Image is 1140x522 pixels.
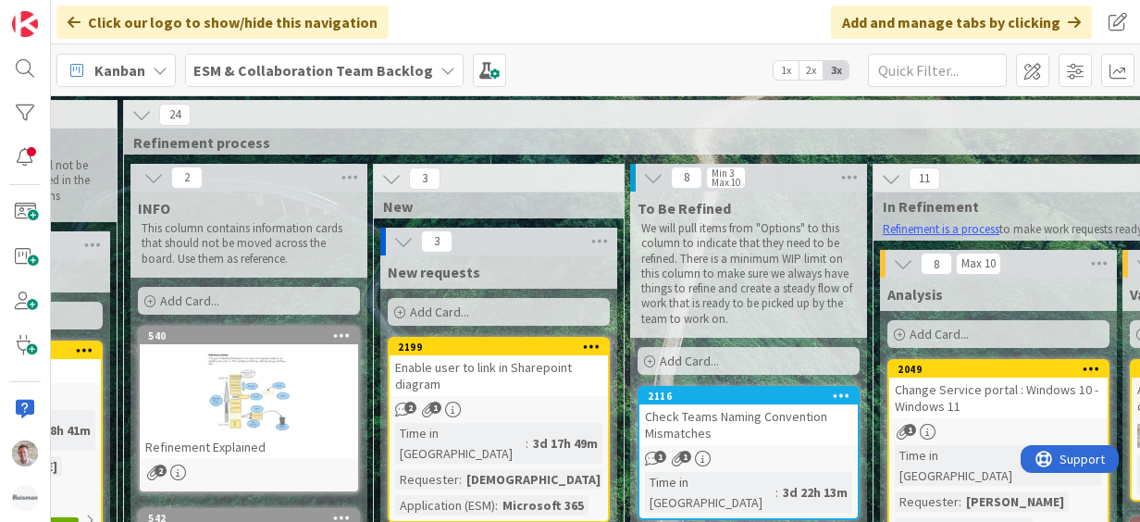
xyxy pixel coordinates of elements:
div: 540 [148,329,358,342]
a: Refinement is a process [883,221,999,237]
div: 3d 22h 13m [778,482,852,503]
b: ESM & Collaboration Team Backlog [193,61,433,80]
span: New [383,197,601,216]
span: Analysis [887,285,943,304]
div: Time in [GEOGRAPHIC_DATA] [395,423,526,464]
span: : [959,491,961,512]
span: To Be Refined [638,199,731,217]
span: Add Card... [160,292,219,309]
span: Add Card... [910,326,969,342]
span: 3 [409,168,440,190]
div: Requester [395,469,459,490]
span: Add Card... [660,353,719,369]
div: 3d 17h 49m [528,433,602,454]
span: : [775,482,778,503]
div: Min 3 [712,168,734,178]
span: 11 [909,168,940,190]
span: 2 [155,465,167,477]
div: Requester [895,491,959,512]
span: 1 [679,451,691,463]
span: : [526,433,528,454]
span: Add Card... [410,304,469,320]
div: Max 10 [712,178,740,187]
div: 2049 [898,363,1108,376]
div: 2199 [398,341,608,354]
div: 2d 18h 41m [21,420,95,441]
div: 2116 [639,388,858,404]
span: 8 [921,253,952,275]
div: Refinement Explained [140,435,358,459]
div: Enable user to link in Sharepoint diagram [390,355,608,396]
img: avatar [12,485,38,511]
p: This column contains information cards that should not be moved across the board. Use them as ref... [142,221,356,267]
div: [PERSON_NAME] [961,491,1069,512]
div: Check Teams Naming Convention Mismatches [639,404,858,445]
div: [DEMOGRAPHIC_DATA] [462,469,605,490]
span: 1 [429,402,441,414]
span: INFO [138,199,170,217]
span: 2 [404,402,416,414]
div: 2116Check Teams Naming Convention Mismatches [639,388,858,445]
span: 1x [774,61,799,80]
div: 540 [140,328,358,344]
div: Change Service portal : Windows 10 - Windows 11 [889,378,1108,418]
span: : [459,469,462,490]
span: : [495,495,498,516]
span: Support [39,3,84,25]
div: Application (ESM) [395,495,495,516]
img: Rd [12,441,38,466]
span: 1 [904,424,916,436]
span: 3x [824,61,849,80]
span: 3 [421,230,452,253]
div: 540Refinement Explained [140,328,358,459]
span: 24 [159,104,191,126]
p: We will pull items from "Options" to this column to indicate that they need to be refined. There ... [641,221,856,327]
div: 2199 [390,339,608,355]
span: 2x [799,61,824,80]
span: 1 [654,451,666,463]
img: Visit kanbanzone.com [12,11,38,37]
span: Kanban [94,59,145,81]
span: 8 [671,167,702,189]
input: Quick Filter... [868,54,1007,87]
div: 2199Enable user to link in Sharepoint diagram [390,339,608,396]
div: Time in [GEOGRAPHIC_DATA] [645,472,775,513]
div: Click our logo to show/hide this navigation [56,6,389,39]
div: 2049Change Service portal : Windows 10 - Windows 11 [889,361,1108,418]
div: 2116 [648,390,858,403]
div: 2049 [889,361,1108,378]
span: New requests [388,263,480,281]
span: 2 [171,167,203,189]
div: Time in [GEOGRAPHIC_DATA] [895,445,1032,486]
div: Microsoft 365 [498,495,589,516]
div: Max 10 [961,259,996,268]
div: Add and manage tabs by clicking [831,6,1092,39]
